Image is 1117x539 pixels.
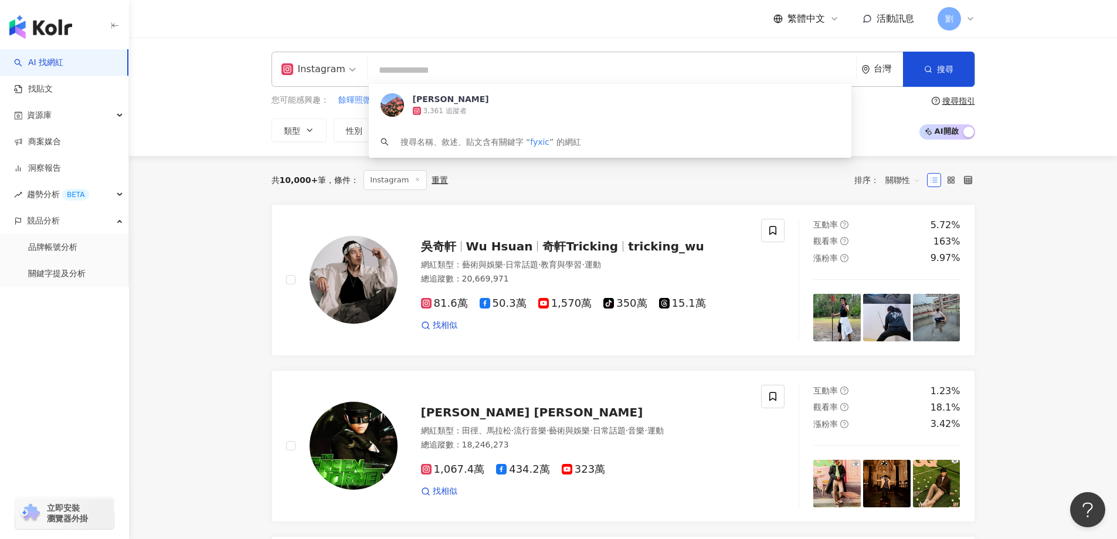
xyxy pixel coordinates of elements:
button: 餘暉照微斜桿沉 [338,94,396,107]
img: post-image [863,460,911,507]
div: 重置 [432,175,448,185]
span: 觀看率 [813,402,838,412]
span: 觀看率 [813,236,838,246]
span: 性別 [346,126,362,135]
span: 運動 [647,426,664,435]
span: 流行音樂 [514,426,546,435]
span: question-circle [840,221,848,229]
span: 323萬 [562,463,605,476]
span: environment [861,65,870,74]
a: 商案媒合 [14,136,61,148]
img: post-image [813,294,861,341]
span: · [538,260,541,269]
a: 找相似 [421,486,457,497]
span: 芝豆腐 [473,94,498,106]
a: 洞察報告 [14,162,61,174]
span: 您可能感興趣： [271,94,329,106]
span: question-circle [840,237,848,245]
span: [PERSON_NAME] [PERSON_NAME] [421,405,643,419]
div: 1.23% [931,385,960,398]
span: 競品分析 [27,208,60,234]
span: 田徑、馬拉松 [462,426,511,435]
button: 追蹤數 [396,118,459,142]
img: logo [9,15,72,39]
div: 5.72% [931,219,960,232]
span: Wu Hsuan [466,239,533,253]
div: 台灣 [874,64,903,74]
span: 81.6萬 [421,297,468,310]
div: 總追蹤數 ： 18,246,273 [421,439,748,451]
a: chrome extension立即安裝 瀏覽器外掛 [15,497,114,529]
span: 立即安裝 瀏覽器外掛 [47,503,88,524]
span: 日暮草迷芳影遲 [406,94,463,106]
button: 性別 [334,118,389,142]
span: 日常話題 [505,260,538,269]
span: 餘暉照微斜桿沉 [338,94,396,106]
div: 網紅類型 ： [421,259,748,271]
span: · [546,426,549,435]
a: searchAI 找網紅 [14,57,63,69]
span: 活動訊息 [877,13,914,24]
span: 434.2萬 [496,463,550,476]
span: 漲粉率 [813,253,838,263]
span: 1,067.4萬 [421,463,485,476]
span: 互動率 [478,126,503,135]
span: 奇軒Tricking [542,239,618,253]
span: 350萬 [603,297,647,310]
span: 搜尋 [937,65,953,74]
button: 搜尋 [903,52,975,87]
a: KOL Avatar[PERSON_NAME] [PERSON_NAME]網紅類型：田徑、馬拉松·流行音樂·藝術與娛樂·日常話題·音樂·運動總追蹤數：18,246,2731,067.4萬434.... [271,370,975,522]
span: 日常話題 [593,426,626,435]
button: 合作費用預估 [607,118,695,142]
button: グリコ [507,94,533,107]
span: 音樂 [628,426,644,435]
div: 163% [933,235,960,248]
div: 總追蹤數 ： 20,669,971 [421,273,748,285]
iframe: Help Scout Beacon - Open [1070,492,1105,527]
button: 芝豆腐 [473,94,498,107]
span: 15.1萬 [659,297,706,310]
span: 條件 ： [326,175,359,185]
span: 互動率 [813,386,838,395]
div: 18.1% [931,401,960,414]
span: 觀看率 [549,126,573,135]
span: 吳奇軒 [421,239,456,253]
div: 搜尋指引 [942,96,975,106]
a: 關鍵字提及分析 [28,268,86,280]
div: 3.42% [931,418,960,430]
span: question-circle [840,420,848,428]
div: 9.97% [931,252,960,265]
span: 趨勢分析 [27,181,89,208]
span: 1,570萬 [538,297,592,310]
div: BETA [62,189,89,201]
span: 50.3萬 [480,297,527,310]
button: 觀看率 [537,118,600,142]
div: Instagram [281,60,345,79]
span: · [511,426,514,435]
img: chrome extension [19,504,42,523]
button: 更多篩選 [702,118,772,142]
span: 劉 [945,12,953,25]
span: 互動率 [813,220,838,229]
span: 合作費用預估 [619,126,668,135]
span: question-circle [932,97,940,105]
span: · [582,260,584,269]
span: グリコ [508,94,532,106]
span: 更多篩選 [727,126,760,135]
img: KOL Avatar [310,236,398,324]
img: post-image [913,460,960,507]
span: 關聯性 [885,171,921,189]
a: 找相似 [421,320,457,331]
span: 教育與學習 [541,260,582,269]
span: question-circle [840,254,848,262]
span: 藝術與娛樂 [549,426,590,435]
a: KOL Avatar吳奇軒Wu Hsuan奇軒Trickingtricking_wu網紅類型：藝術與娛樂·日常話題·教育與學習·運動總追蹤數：20,669,97181.6萬50.3萬1,570萬... [271,204,975,356]
button: 互動率 [466,118,529,142]
span: 追蹤數 [408,126,433,135]
span: 繁體中文 [787,12,825,25]
span: 找相似 [433,320,457,331]
span: · [644,426,647,435]
span: · [590,426,592,435]
button: 類型 [271,118,327,142]
a: 品牌帳號分析 [28,242,77,253]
